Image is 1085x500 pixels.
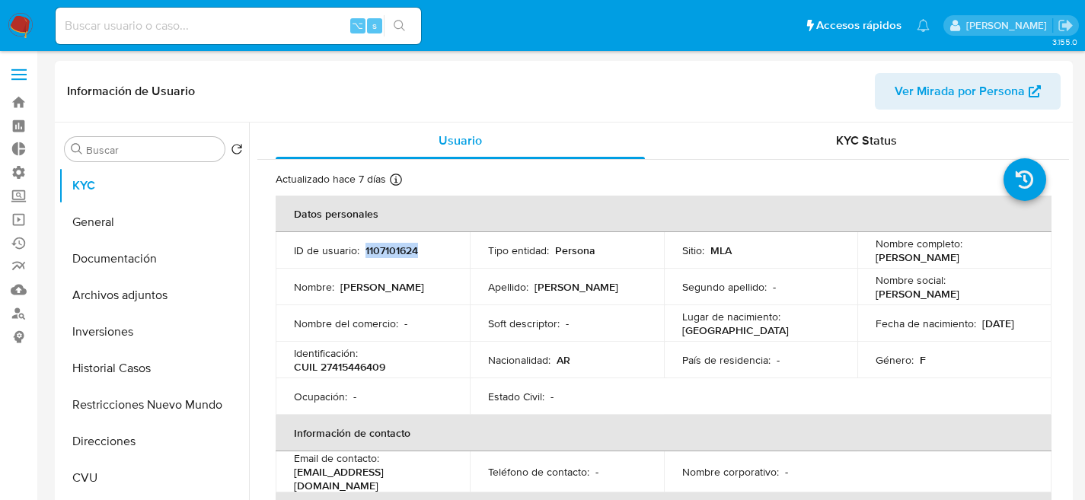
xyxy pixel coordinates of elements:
[439,132,482,149] span: Usuario
[876,273,946,287] p: Nombre social :
[276,415,1051,451] th: Información de contacto
[557,353,570,367] p: AR
[876,353,914,367] p: Género :
[353,390,356,403] p: -
[488,465,589,479] p: Teléfono de contacto :
[488,353,550,367] p: Nacionalidad :
[59,204,249,240] button: General
[294,465,445,492] p: [EMAIL_ADDRESS][DOMAIN_NAME]
[876,237,962,250] p: Nombre completo :
[895,73,1025,110] span: Ver Mirada por Persona
[488,244,549,257] p: Tipo entidad :
[550,390,554,403] p: -
[294,360,385,374] p: CUIL 27415446409
[920,353,926,367] p: F
[682,310,780,323] p: Lugar de nacimiento :
[294,346,358,360] p: Identificación :
[682,465,779,479] p: Nombre corporativo :
[875,73,1061,110] button: Ver Mirada por Persona
[836,132,897,149] span: KYC Status
[352,18,363,33] span: ⌥
[294,244,359,257] p: ID de usuario :
[294,390,347,403] p: Ocupación :
[365,244,418,257] p: 1107101624
[340,280,424,294] p: [PERSON_NAME]
[682,353,771,367] p: País de residencia :
[56,16,421,36] input: Buscar usuario o caso...
[59,240,249,277] button: Documentación
[59,277,249,314] button: Archivos adjuntos
[566,317,569,330] p: -
[488,317,560,330] p: Soft descriptor :
[488,280,528,294] p: Apellido :
[682,244,704,257] p: Sitio :
[372,18,377,33] span: s
[917,19,930,32] a: Notificaciones
[71,143,83,155] button: Buscar
[1058,18,1074,33] a: Salir
[59,423,249,460] button: Direcciones
[777,353,780,367] p: -
[294,280,334,294] p: Nombre :
[404,317,407,330] p: -
[982,317,1014,330] p: [DATE]
[59,314,249,350] button: Inversiones
[231,143,243,160] button: Volver al orden por defecto
[294,317,398,330] p: Nombre del comercio :
[535,280,618,294] p: [PERSON_NAME]
[488,390,544,403] p: Estado Civil :
[59,350,249,387] button: Historial Casos
[773,280,776,294] p: -
[876,250,959,264] p: [PERSON_NAME]
[876,317,976,330] p: Fecha de nacimiento :
[59,460,249,496] button: CVU
[710,244,732,257] p: MLA
[276,196,1051,232] th: Datos personales
[785,465,788,479] p: -
[59,167,249,204] button: KYC
[294,451,379,465] p: Email de contacto :
[966,18,1052,33] p: facundo.marin@mercadolibre.com
[682,323,789,337] p: [GEOGRAPHIC_DATA]
[876,287,959,301] p: [PERSON_NAME]
[59,387,249,423] button: Restricciones Nuevo Mundo
[276,172,386,186] p: Actualizado hace 7 días
[595,465,598,479] p: -
[816,18,902,33] span: Accesos rápidos
[682,280,767,294] p: Segundo apellido :
[384,15,415,37] button: search-icon
[86,143,219,157] input: Buscar
[555,244,595,257] p: Persona
[67,84,195,99] h1: Información de Usuario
